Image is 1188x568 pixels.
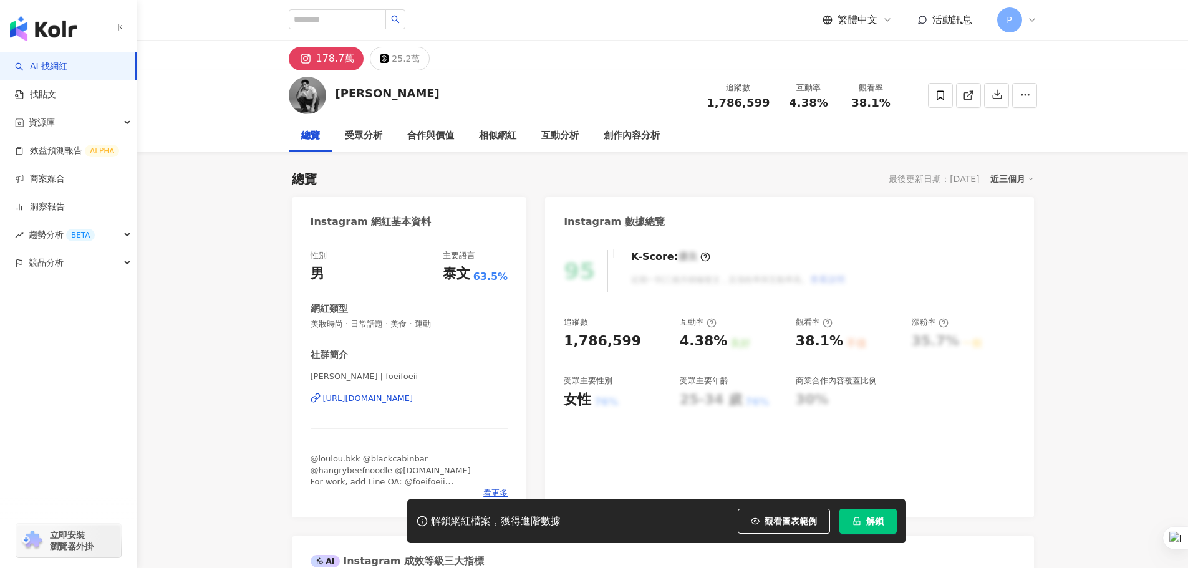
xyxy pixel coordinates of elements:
div: 受眾分析 [345,128,382,143]
div: 受眾主要年齡 [680,375,728,387]
img: KOL Avatar [289,77,326,114]
a: searchAI 找網紅 [15,60,67,73]
span: 競品分析 [29,249,64,277]
div: 創作內容分析 [604,128,660,143]
div: 受眾主要性別 [564,375,612,387]
div: 女性 [564,390,591,410]
button: 觀看圖表範例 [738,509,830,534]
button: 25.2萬 [370,47,430,70]
span: 活動訊息 [932,14,972,26]
div: 相似網紅 [479,128,516,143]
span: P [1007,13,1012,27]
span: 63.5% [473,270,508,284]
div: 網紅類型 [311,302,348,315]
div: [URL][DOMAIN_NAME] [323,393,413,404]
div: 主要語言 [443,250,475,261]
div: 近三個月 [990,171,1034,187]
div: 38.1% [796,332,843,351]
div: 25.2萬 [392,50,420,67]
div: 1,786,599 [564,332,641,351]
span: 美妝時尚 · 日常話題 · 美食 · 運動 [311,319,508,330]
a: [URL][DOMAIN_NAME] [311,393,508,404]
a: 商案媒合 [15,173,65,185]
div: 觀看率 [796,317,833,328]
span: 資源庫 [29,108,55,137]
div: K-Score : [631,250,710,264]
span: 看更多 [483,488,508,499]
div: 社群簡介 [311,349,348,362]
span: 1,786,599 [707,96,770,109]
div: 4.38% [680,332,727,351]
div: 泰文 [443,264,470,284]
img: logo [10,16,77,41]
span: lock [852,517,861,526]
span: 4.38% [789,97,828,109]
span: [PERSON_NAME] | foeifoeii [311,371,508,382]
div: 合作與價值 [407,128,454,143]
div: 178.7萬 [316,50,355,67]
a: chrome extension立即安裝 瀏覽器外掛 [16,524,121,557]
div: 總覽 [301,128,320,143]
button: 178.7萬 [289,47,364,70]
div: 漲粉率 [912,317,949,328]
button: 解鎖 [839,509,897,534]
div: 解鎖網紅檔案，獲得進階數據 [431,515,561,528]
div: AI [311,555,340,567]
div: Instagram 成效等級三大指標 [311,554,484,568]
span: 解鎖 [866,516,884,526]
div: 總覽 [292,170,317,188]
span: @loulou.bkk @blackcabinbar @hangrybeefnoodle @[DOMAIN_NAME] For work, add Line OA: @foeifoeii Cal... [311,454,481,498]
span: 38.1% [851,97,890,109]
div: 互動分析 [541,128,579,143]
span: 趨勢分析 [29,221,95,249]
a: 洞察報告 [15,201,65,213]
div: 男 [311,264,324,284]
div: Instagram 網紅基本資料 [311,215,432,229]
div: Instagram 數據總覽 [564,215,665,229]
div: 觀看率 [848,82,895,94]
div: 追蹤數 [707,82,770,94]
div: 追蹤數 [564,317,588,328]
div: 商業合作內容覆蓋比例 [796,375,877,387]
div: 性別 [311,250,327,261]
span: 繁體中文 [838,13,877,27]
div: 互動率 [680,317,717,328]
span: 觀看圖表範例 [765,516,817,526]
a: 找貼文 [15,89,56,101]
div: BETA [66,229,95,241]
span: rise [15,231,24,239]
span: search [391,15,400,24]
a: 效益預測報告ALPHA [15,145,119,157]
div: 互動率 [785,82,833,94]
div: 最後更新日期：[DATE] [889,174,979,184]
img: chrome extension [20,531,44,551]
div: [PERSON_NAME] [336,85,440,101]
span: 立即安裝 瀏覽器外掛 [50,529,94,552]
